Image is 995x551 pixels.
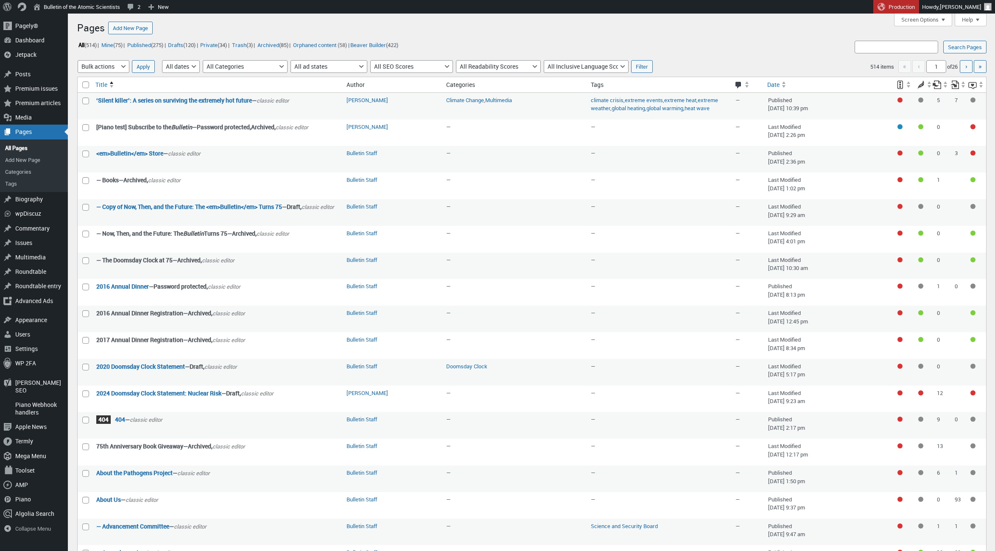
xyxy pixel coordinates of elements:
[764,93,891,120] td: Published [DATE] 10:39 pm
[970,204,975,209] div: Not available
[212,336,245,344] span: classic editor
[735,203,740,210] span: —
[950,519,968,545] td: 1
[735,256,740,264] span: —
[347,442,377,450] a: Bulletin Staff
[113,41,123,49] span: (75)
[612,104,645,112] a: global heating
[591,522,658,530] a: Science and Security Board
[950,77,966,92] a: Received internal links
[96,96,338,105] strong: —
[202,256,235,264] span: classic editor
[96,362,338,371] strong: —
[442,77,587,93] th: Categories
[257,230,289,237] span: classic editor
[190,362,204,370] span: Draft,
[347,336,377,343] a: Bulletin Staff
[764,146,891,173] td: Published [DATE] 2:36 pm
[96,522,169,530] a: “Advancement Committee” (Edit)
[126,496,158,504] span: classic editor
[897,470,903,475] div: Focus keyphrase not set
[591,203,595,210] span: —
[446,203,451,210] span: —
[177,256,202,264] span: Archived,
[735,149,740,157] span: —
[171,123,192,131] em: Bulletin
[154,282,208,290] span: Password protected,
[174,523,207,530] span: classic editor
[183,41,196,49] span: (120)
[897,417,903,422] div: Focus keyphrase not set
[96,96,252,104] a: “‘Silent killer’: A series on surviving the extremely hot future” (Edit)
[77,18,105,36] h1: Pages
[591,176,595,184] span: —
[77,39,99,50] li: |
[446,389,451,397] span: —
[591,309,595,317] span: —
[918,417,923,422] div: Not available
[347,415,377,423] a: Bulletin Staff
[279,41,288,49] span: (85)
[96,123,338,132] strong: [Piano test] Subscribe to the —
[970,257,975,262] div: Good
[933,199,950,226] td: 0
[735,282,740,290] span: —
[970,97,975,103] div: Not available
[92,77,343,92] a: Title
[764,199,891,226] td: Last Modified [DATE] 9:29 am
[764,173,891,199] td: Last Modified [DATE] 1:02 pm
[764,120,891,146] td: Last Modified [DATE] 2:26 pm
[96,469,173,477] a: “About the Pathogens Project” (Edit)
[970,523,975,529] div: Not available
[897,497,903,502] div: Focus keyphrase not set
[897,364,903,369] div: Focus keyphrase not set
[970,150,975,156] div: Needs improvement
[918,390,923,395] div: Needs improvement
[664,96,696,104] a: extreme heat
[918,310,923,315] div: Good
[100,40,123,50] a: Mine(75)
[148,176,181,184] span: classic editor
[347,495,377,503] a: Bulletin Staff
[978,61,982,71] span: »
[950,279,968,306] td: 0
[918,177,923,182] div: Good
[625,96,663,104] a: extreme events
[591,336,595,343] span: —
[933,439,950,465] td: 13
[933,226,950,253] td: 0
[591,389,595,397] span: —
[918,337,923,342] div: Good
[96,469,338,478] strong: —
[735,415,740,423] span: —
[933,120,950,146] td: 0
[950,146,968,173] td: 3
[918,231,923,236] div: Good
[918,523,923,529] div: Not available
[933,465,950,492] td: 6
[96,203,338,211] strong: —
[894,14,952,26] button: Screen Options
[764,359,891,386] td: Last Modified [DATE] 5:17 pm
[735,123,740,131] span: —
[735,389,740,397] span: —
[933,253,950,279] td: 0
[735,336,740,343] span: —
[898,60,911,73] span: «
[764,465,891,492] td: Published [DATE] 1:50 pm
[897,204,903,209] div: Focus keyphrase not set
[897,257,903,262] div: Focus keyphrase not set
[231,39,255,50] li: |
[292,40,337,50] a: Orphaned content
[918,257,923,262] div: Good
[735,229,740,237] span: —
[96,336,338,345] strong: 2017 Annual Dinner Registration —
[347,469,377,476] a: Bulletin Staff
[446,149,451,157] span: —
[347,389,388,397] a: [PERSON_NAME]
[933,279,950,306] td: 1
[188,309,212,317] span: Archived,
[347,256,377,264] a: Bulletin Staff
[933,77,948,92] a: Outgoing internal links
[446,522,451,530] span: —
